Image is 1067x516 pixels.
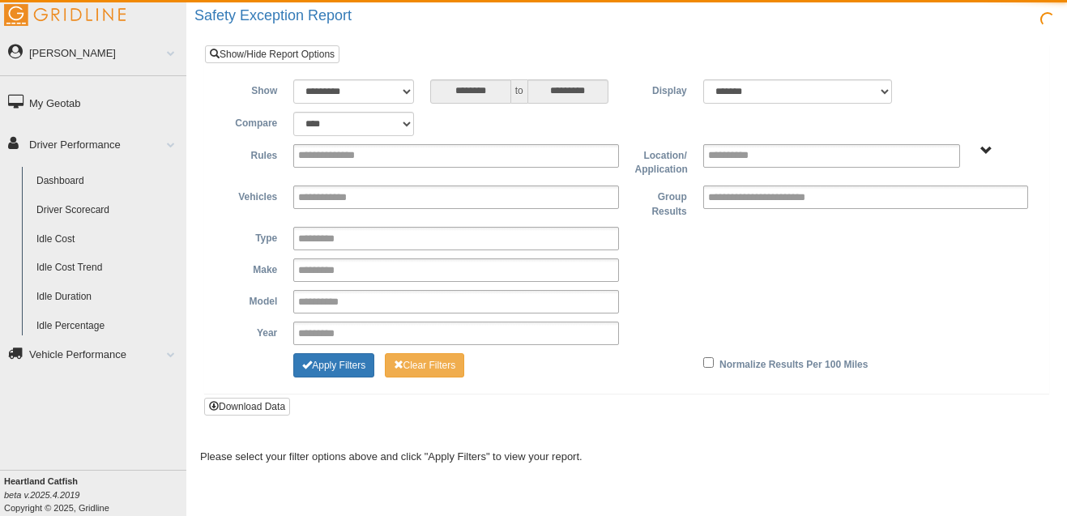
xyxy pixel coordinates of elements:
label: Vehicles [217,186,285,205]
a: Driver Scorecard [29,196,186,225]
label: Model [217,290,285,309]
a: Idle Duration [29,283,186,312]
a: Idle Percentage [29,312,186,341]
a: Show/Hide Report Options [205,45,339,63]
a: Idle Cost [29,225,186,254]
label: Year [217,322,285,341]
img: Gridline [4,4,126,26]
button: Change Filter Options [293,353,374,377]
div: Copyright © 2025, Gridline [4,475,186,514]
h2: Safety Exception Report [194,8,1067,24]
span: Please select your filter options above and click "Apply Filters" to view your report. [200,450,583,463]
label: Compare [217,112,285,131]
a: Dashboard [29,167,186,196]
i: beta v.2025.4.2019 [4,490,79,500]
span: to [511,79,527,104]
button: Download Data [204,398,290,416]
button: Change Filter Options [385,353,465,377]
label: Rules [217,144,285,164]
label: Group Results [627,186,695,219]
label: Normalize Results Per 100 Miles [719,353,868,373]
label: Show [217,79,285,99]
a: Idle Cost Trend [29,254,186,283]
label: Type [217,227,285,246]
label: Display [627,79,695,99]
b: Heartland Catfish [4,476,78,486]
label: Location/ Application [627,144,695,177]
label: Make [217,258,285,278]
